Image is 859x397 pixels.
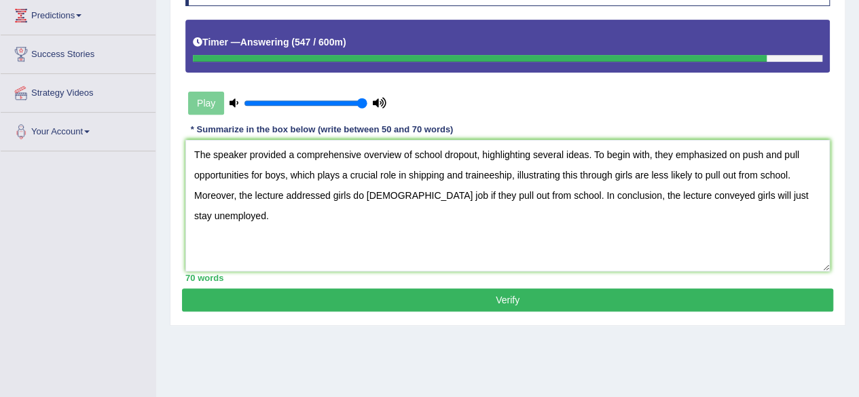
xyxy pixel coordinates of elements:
div: 70 words [185,271,830,284]
b: ( [291,37,295,48]
b: ) [343,37,346,48]
a: Your Account [1,113,156,147]
button: Verify [182,288,833,311]
a: Strategy Videos [1,74,156,108]
b: Answering [240,37,289,48]
b: 547 / 600m [295,37,343,48]
h5: Timer — [193,37,346,48]
a: Success Stories [1,35,156,69]
div: * Summarize in the box below (write between 50 and 70 words) [185,124,458,136]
